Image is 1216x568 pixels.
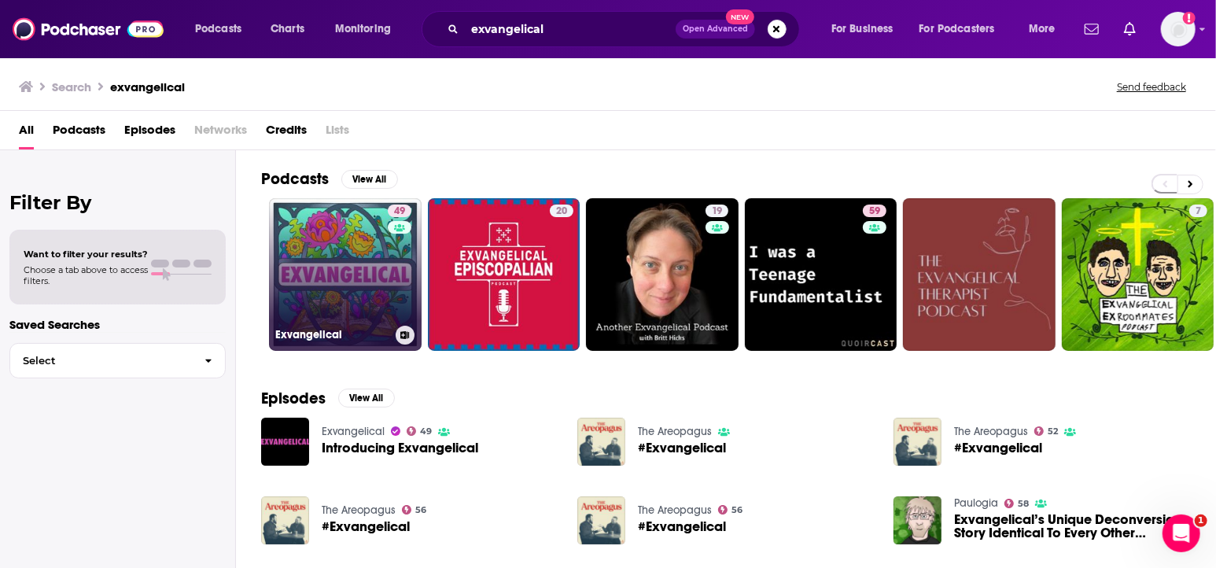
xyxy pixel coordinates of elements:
a: The Areopagus [954,425,1028,438]
button: View All [341,170,398,189]
a: #Exvangelical [322,520,410,533]
span: New [726,9,754,24]
span: Networks [194,117,247,149]
span: 49 [394,204,405,219]
a: Introducing Exvangelical [322,441,478,455]
span: 19 [712,204,722,219]
a: #Exvangelical [954,441,1042,455]
a: The Areopagus [638,503,712,517]
a: Credits [266,117,307,149]
button: open menu [1018,17,1075,42]
img: #Exvangelical [261,496,309,544]
span: Choose a tab above to access filters. [24,264,148,286]
a: Charts [260,17,314,42]
a: Show notifications dropdown [1118,16,1142,42]
h3: Exvangelical [275,328,389,341]
a: Show notifications dropdown [1078,16,1105,42]
div: Search podcasts, credits, & more... [437,11,815,47]
button: Send feedback [1112,80,1191,94]
span: 7 [1196,204,1201,219]
h2: Episodes [261,389,326,408]
a: 19 [706,205,728,217]
span: Want to filter your results? [24,249,148,260]
img: #Exvangelical [894,418,941,466]
span: For Podcasters [919,18,995,40]
a: Podcasts [53,117,105,149]
span: 20 [556,204,567,219]
span: For Business [831,18,894,40]
a: PodcastsView All [261,169,398,189]
a: #Exvangelical [638,441,726,455]
span: 56 [415,507,426,514]
button: View All [338,389,395,408]
span: 49 [420,428,432,435]
a: 56 [402,505,427,515]
button: Select [9,343,226,378]
a: Paulogia [954,496,998,510]
a: 49Exvangelical [269,198,422,351]
button: Show profile menu [1161,12,1196,46]
a: 52 [1034,426,1059,436]
button: open menu [820,17,913,42]
img: Podchaser - Follow, Share and Rate Podcasts [13,14,164,44]
button: Open AdvancedNew [676,20,755,39]
a: 59 [745,198,897,351]
span: More [1029,18,1056,40]
span: Podcasts [195,18,241,40]
a: Exvangelical’s Unique Deconversion Story Identical To Every Other Deconversion Story (Babylon Bee) [954,513,1191,540]
iframe: Intercom live chat [1163,515,1200,552]
span: Open Advanced [683,25,748,33]
span: Charts [271,18,304,40]
a: Episodes [124,117,175,149]
a: EpisodesView All [261,389,395,408]
button: open menu [324,17,411,42]
span: 58 [1018,500,1029,507]
img: User Profile [1161,12,1196,46]
button: open menu [184,17,262,42]
a: 58 [1004,499,1030,508]
a: 49 [388,205,411,217]
a: Exvangelical [322,425,385,438]
button: open menu [909,17,1018,42]
img: #Exvangelical [577,418,625,466]
a: The Areopagus [322,503,396,517]
a: 7 [1189,205,1207,217]
span: 52 [1048,428,1058,435]
a: 56 [718,505,743,515]
a: #Exvangelical [638,520,726,533]
img: #Exvangelical [577,496,625,544]
span: Lists [326,117,349,149]
a: 19 [586,198,739,351]
span: Select [10,356,192,366]
img: Introducing Exvangelical [261,418,309,466]
a: 20 [550,205,573,217]
span: 1 [1195,515,1207,527]
h3: Search [52,79,91,94]
a: The Areopagus [638,425,712,438]
h2: Podcasts [261,169,329,189]
h3: exvangelical [110,79,185,94]
a: All [19,117,34,149]
a: 20 [428,198,580,351]
svg: Add a profile image [1183,12,1196,24]
img: Exvangelical’s Unique Deconversion Story Identical To Every Other Deconversion Story (Babylon Bee) [894,496,941,544]
p: Saved Searches [9,317,226,332]
a: 59 [863,205,886,217]
input: Search podcasts, credits, & more... [465,17,676,42]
